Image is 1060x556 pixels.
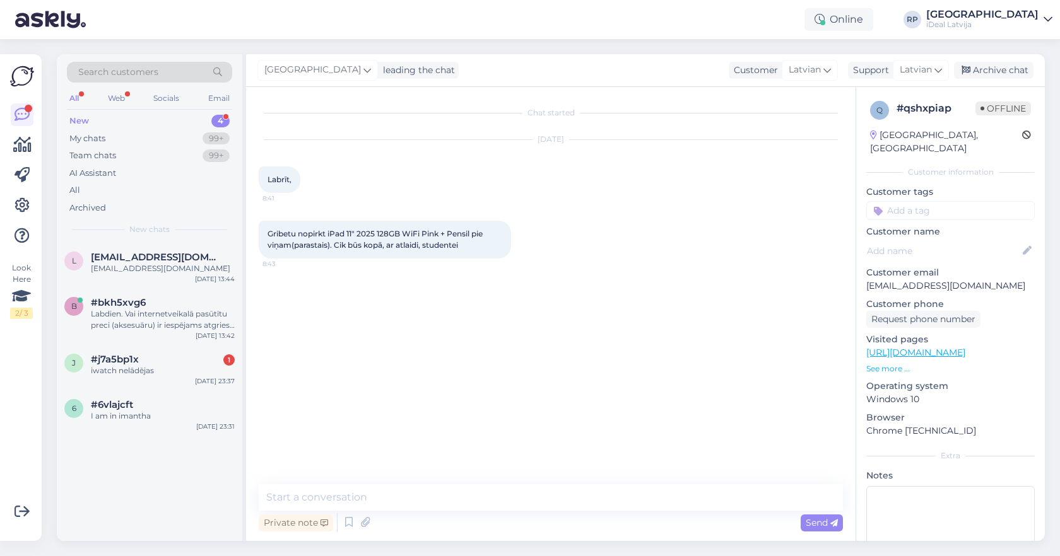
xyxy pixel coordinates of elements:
[867,244,1020,258] input: Add name
[211,115,230,127] div: 4
[866,424,1035,437] p: Chrome [TECHNICAL_ID]
[151,90,182,107] div: Socials
[378,64,455,77] div: leading the chat
[866,411,1035,424] p: Browser
[129,224,170,235] span: New chats
[10,262,33,319] div: Look Here
[866,393,1035,406] p: Windows 10
[866,347,965,358] a: [URL][DOMAIN_NAME]
[69,167,116,180] div: AI Assistant
[69,132,105,145] div: My chats
[91,354,139,365] span: #j7a5bp1x
[866,450,1035,461] div: Extra
[866,379,1035,393] p: Operating system
[91,308,235,331] div: Labdien. Vai internetveikalā pasūtītu preci (aksesuāru) ir iespējams atgriest un saņemt naudu atp...
[91,252,222,263] span: laura.neilande10@inbox.lv
[866,469,1035,482] p: Notes
[926,20,1039,30] div: iDeal Latvija
[69,115,89,127] div: New
[262,259,310,269] span: 8:43
[900,63,932,77] span: Latvian
[866,225,1035,238] p: Customer name
[196,422,235,431] div: [DATE] 23:31
[91,297,146,308] span: #bkh5xvg6
[91,263,235,274] div: [EMAIL_ADDRESS][DOMAIN_NAME]
[926,9,1039,20] div: [GEOGRAPHIC_DATA]
[203,149,230,162] div: 99+
[789,63,821,77] span: Latvian
[866,279,1035,292] p: [EMAIL_ADDRESS][DOMAIN_NAME]
[268,229,485,250] span: Gribetu nopirkt iPad 11" 2025 128GB WiFi Pink + Pensil pie viņam(parastais). Cik būs kopā, ar atl...
[866,185,1035,199] p: Customer tags
[259,514,333,531] div: Private note
[804,8,873,31] div: Online
[866,166,1035,178] div: Customer information
[876,105,883,115] span: q
[259,134,843,145] div: [DATE]
[264,63,361,77] span: [GEOGRAPHIC_DATA]
[72,256,76,265] span: l
[91,365,235,376] div: iwatch nelādējas
[870,129,1022,155] div: [GEOGRAPHIC_DATA], [GEOGRAPHIC_DATA]
[806,517,838,528] span: Send
[91,399,133,410] span: #6vlajcft
[897,101,975,116] div: # qshxpiap
[223,354,235,366] div: 1
[67,90,81,107] div: All
[262,194,310,203] span: 8:41
[72,358,76,368] span: j
[926,9,1052,30] a: [GEOGRAPHIC_DATA]iDeal Latvija
[904,11,921,28] div: RP
[866,201,1035,220] input: Add a tag
[71,301,77,311] span: b
[10,308,33,319] div: 2 / 3
[105,90,127,107] div: Web
[78,66,158,79] span: Search customers
[195,274,235,284] div: [DATE] 13:44
[975,101,1031,115] span: Offline
[195,376,235,386] div: [DATE] 23:37
[259,107,843,119] div: Chat started
[866,266,1035,279] p: Customer email
[954,62,1033,79] div: Archive chat
[91,410,235,422] div: I am in imantha
[866,333,1035,346] p: Visited pages
[10,64,34,88] img: Askly Logo
[268,175,291,184] span: Labrīt,
[196,331,235,340] div: [DATE] 13:42
[69,184,80,197] div: All
[848,64,889,77] div: Support
[203,132,230,145] div: 99+
[866,311,980,328] div: Request phone number
[72,403,76,413] span: 6
[729,64,778,77] div: Customer
[69,202,106,214] div: Archived
[69,149,116,162] div: Team chats
[866,363,1035,374] p: See more ...
[206,90,232,107] div: Email
[866,298,1035,311] p: Customer phone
